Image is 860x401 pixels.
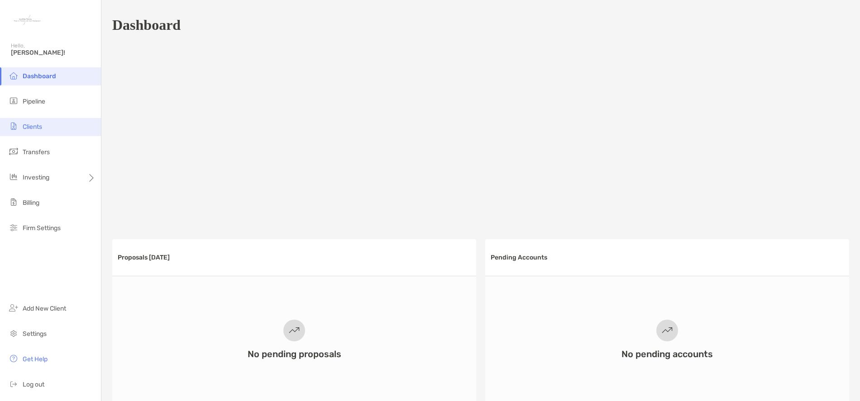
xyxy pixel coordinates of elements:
[11,49,96,57] span: [PERSON_NAME]!
[8,378,19,389] img: logout icon
[621,349,713,359] h3: No pending accounts
[23,98,45,105] span: Pipeline
[8,353,19,364] img: get-help icon
[23,330,47,338] span: Settings
[491,254,547,261] h3: Pending Accounts
[8,121,19,132] img: clients icon
[23,224,61,232] span: Firm Settings
[23,355,48,363] span: Get Help
[23,199,39,207] span: Billing
[23,148,50,156] span: Transfers
[8,197,19,208] img: billing icon
[112,17,181,33] h1: Dashboard
[8,222,19,233] img: firm-settings icon
[248,349,341,359] h3: No pending proposals
[8,328,19,339] img: settings icon
[11,4,43,36] img: Zoe Logo
[23,174,49,181] span: Investing
[23,123,42,131] span: Clients
[8,95,19,106] img: pipeline icon
[8,171,19,182] img: investing icon
[8,302,19,313] img: add_new_client icon
[8,70,19,81] img: dashboard icon
[23,72,56,80] span: Dashboard
[23,381,44,388] span: Log out
[23,305,66,312] span: Add New Client
[8,146,19,157] img: transfers icon
[118,254,170,261] h3: Proposals [DATE]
